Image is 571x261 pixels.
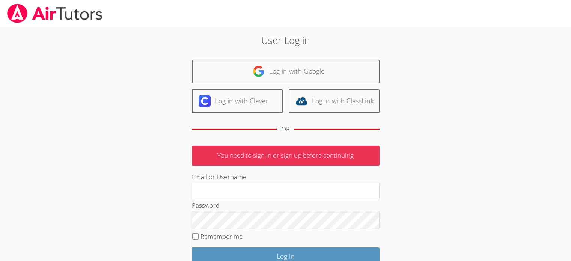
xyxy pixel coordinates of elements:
img: classlink-logo-d6bb404cc1216ec64c9a2012d9dc4662098be43eaf13dc465df04b49fa7ab582.svg [295,95,307,107]
h2: User Log in [131,33,440,47]
label: Password [192,201,220,210]
p: You need to sign in or sign up before continuing [192,146,380,166]
img: clever-logo-6eab21bc6e7a338710f1a6ff85c0baf02591cd810cc4098c63d3a4b26e2feb20.svg [199,95,211,107]
label: Email or Username [192,172,246,181]
label: Remember me [200,232,243,241]
div: OR [281,124,290,135]
a: Log in with Google [192,60,380,83]
a: Log in with ClassLink [289,89,380,113]
img: google-logo-50288ca7cdecda66e5e0955fdab243c47b7ad437acaf1139b6f446037453330a.svg [253,65,265,77]
img: airtutors_banner-c4298cdbf04f3fff15de1276eac7730deb9818008684d7c2e4769d2f7ddbe033.png [6,4,103,23]
a: Log in with Clever [192,89,283,113]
